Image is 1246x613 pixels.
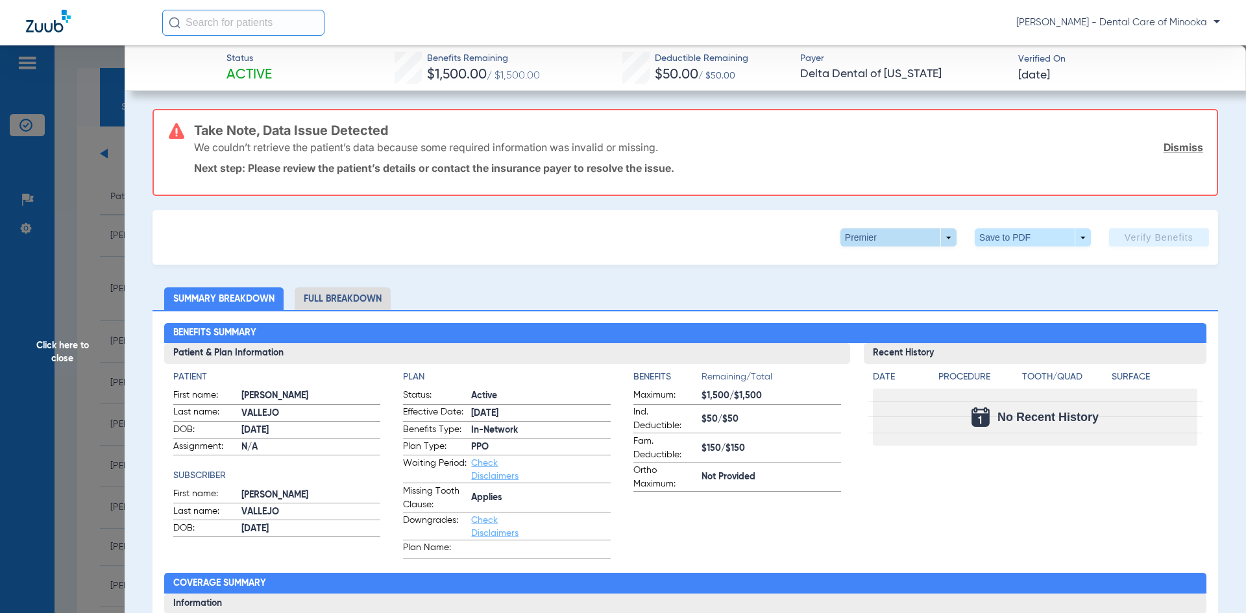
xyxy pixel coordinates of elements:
span: Missing Tooth Clause: [403,485,467,512]
h4: Benefits [633,370,702,384]
app-breakdown-title: Tooth/Quad [1022,370,1108,389]
span: [PERSON_NAME] [241,389,381,403]
span: Remaining/Total [702,370,841,389]
a: Check Disclaimers [471,459,519,481]
app-breakdown-title: Surface [1112,370,1197,389]
span: Active [226,66,272,84]
span: Payer [800,52,1007,66]
span: DOB: [173,423,237,439]
span: $50/$50 [702,413,841,426]
span: N/A [241,440,381,454]
img: error-icon [169,123,184,139]
h3: Patient & Plan Information [164,343,850,364]
span: $1,500/$1,500 [702,389,841,403]
span: [PERSON_NAME] - Dental Care of Minooka [1016,16,1220,29]
h4: Patient [173,370,381,384]
span: $1,500.00 [427,68,487,82]
app-breakdown-title: Date [873,370,927,389]
span: $150/$150 [702,442,841,455]
span: Verified On [1018,53,1225,66]
span: Delta Dental of [US_STATE] [800,66,1007,82]
a: Dismiss [1164,141,1203,154]
span: Not Provided [702,470,841,484]
span: Ind. Deductible: [633,405,697,433]
span: In-Network [471,424,611,437]
span: Ortho Maximum: [633,464,697,491]
button: Save to PDF [975,228,1091,246]
span: / $50.00 [698,71,735,80]
span: Assignment: [173,440,237,455]
span: Last name: [173,405,237,421]
span: VALLEJO [241,407,381,420]
span: Last name: [173,505,237,520]
span: Benefits Type: [403,423,467,439]
p: We couldn’t retrieve the patient’s data because some required information was invalid or missing. [194,141,658,154]
img: Calendar [971,407,990,427]
span: Plan Type: [403,440,467,455]
span: [DATE] [241,424,381,437]
h3: Take Note, Data Issue Detected [194,124,1203,137]
h4: Subscriber [173,469,381,483]
span: [DATE] [241,522,381,536]
span: Maximum: [633,389,697,404]
h4: Plan [403,370,611,384]
span: [DATE] [1018,67,1050,84]
li: Full Breakdown [295,287,391,310]
span: VALLEJO [241,505,381,519]
p: Next step: Please review the patient’s details or contact the insurance payer to resolve the issue. [194,162,1203,174]
span: Plan Name: [403,541,467,559]
h2: Coverage Summary [164,573,1207,594]
span: Benefits Remaining [427,52,540,66]
h4: Date [873,370,927,384]
span: Active [471,389,611,403]
span: DOB: [173,522,237,537]
li: Summary Breakdown [164,287,284,310]
h4: Procedure [938,370,1018,384]
span: $50.00 [655,68,698,82]
img: Search Icon [169,17,180,29]
span: / $1,500.00 [487,71,540,81]
span: First name: [173,487,237,503]
app-breakdown-title: Procedure [938,370,1018,389]
img: Zuub Logo [26,10,71,32]
h4: Surface [1112,370,1197,384]
span: Effective Date: [403,405,467,421]
span: PPO [471,440,611,454]
span: [PERSON_NAME] [241,488,381,502]
button: Premier [840,228,957,246]
input: Search for patients [162,10,324,36]
span: Deductible Remaining [655,52,748,66]
h2: Benefits Summary [164,323,1207,344]
span: Applies [471,491,611,505]
span: Downgrades: [403,514,467,540]
span: Fam. Deductible: [633,435,697,462]
span: Status: [403,389,467,404]
h4: Tooth/Quad [1022,370,1108,384]
span: Waiting Period: [403,457,467,483]
span: First name: [173,389,237,404]
h3: Recent History [864,343,1207,364]
span: Status [226,52,272,66]
span: No Recent History [997,411,1099,424]
span: [DATE] [471,407,611,420]
a: Check Disclaimers [471,516,519,538]
app-breakdown-title: Benefits [633,370,702,389]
